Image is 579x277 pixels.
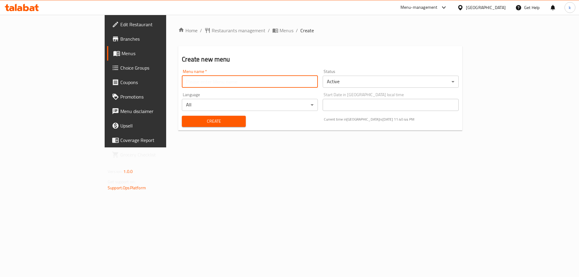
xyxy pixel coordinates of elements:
a: Menus [272,27,293,34]
a: Menus [107,46,201,61]
h2: Create new menu [182,55,459,64]
span: Menus [280,27,293,34]
span: Create [300,27,314,34]
span: Get support on: [108,178,135,186]
span: Coupons [120,79,197,86]
span: Version: [108,168,122,175]
span: Edit Restaurant [120,21,197,28]
p: Current time in [GEOGRAPHIC_DATA] is [DATE] 11:40:44 PM [324,117,459,122]
span: 1.0.0 [123,168,133,175]
span: Promotions [120,93,197,100]
a: Branches [107,32,201,46]
nav: breadcrumb [178,27,462,34]
button: Create [182,116,245,127]
a: Restaurants management [204,27,265,34]
span: Menus [122,50,197,57]
div: Menu-management [400,4,438,11]
span: Grocery Checklist [120,151,197,158]
div: All [182,99,318,111]
a: Support.OpsPlatform [108,184,146,192]
span: Restaurants management [212,27,265,34]
div: [GEOGRAPHIC_DATA] [466,4,506,11]
input: Please enter Menu name [182,76,318,88]
a: Promotions [107,90,201,104]
div: Active [323,76,459,88]
span: Coverage Report [120,137,197,144]
li: / [296,27,298,34]
span: Branches [120,35,197,42]
a: Coupons [107,75,201,90]
span: Upsell [120,122,197,129]
a: Upsell [107,118,201,133]
a: Menu disclaimer [107,104,201,118]
a: Grocery Checklist [107,147,201,162]
a: Edit Restaurant [107,17,201,32]
span: k [569,4,571,11]
span: Create [187,118,241,125]
span: Menu disclaimer [120,108,197,115]
span: Choice Groups [120,64,197,71]
a: Coverage Report [107,133,201,147]
li: / [268,27,270,34]
a: Choice Groups [107,61,201,75]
